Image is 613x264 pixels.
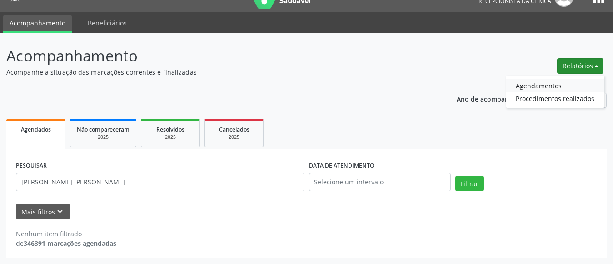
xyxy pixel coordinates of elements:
div: de [16,239,116,248]
p: Acompanhamento [6,45,427,67]
input: Nome, código do beneficiário ou CPF [16,173,304,191]
a: Beneficiários [81,15,133,31]
div: Nenhum item filtrado [16,229,116,239]
div: 2025 [211,134,257,141]
a: Agendamentos [506,79,604,92]
button: Relatórios [557,58,603,74]
span: Agendados [21,126,51,133]
i: keyboard_arrow_down [55,207,65,217]
span: Não compareceram [77,126,130,133]
button: Filtrar [455,176,484,191]
span: Resolvidos [156,126,184,133]
div: 2025 [148,134,193,141]
a: Procedimentos realizados [506,92,604,105]
p: Acompanhe a situação das marcações correntes e finalizadas [6,67,427,77]
button: Mais filtroskeyboard_arrow_down [16,204,70,220]
a: Acompanhamento [3,15,72,33]
label: PESQUISAR [16,159,47,173]
ul: Relatórios [506,76,604,108]
label: DATA DE ATENDIMENTO [309,159,374,173]
div: 2025 [77,134,130,141]
p: Ano de acompanhamento [457,93,537,104]
input: Selecione um intervalo [309,173,451,191]
strong: 346391 marcações agendadas [24,239,116,248]
span: Cancelados [219,126,249,133]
